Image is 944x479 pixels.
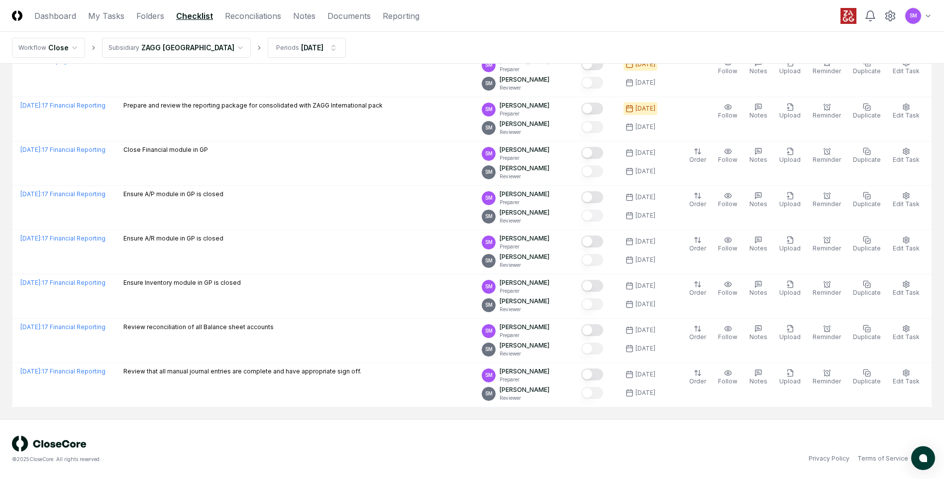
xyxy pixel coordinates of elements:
button: Edit Task [891,367,922,388]
p: Preparer [500,332,549,339]
span: Notes [749,67,767,75]
button: Follow [716,234,739,255]
div: [DATE] [635,167,655,176]
p: [PERSON_NAME] [500,341,549,350]
p: Reviewer [500,306,549,313]
span: SM [485,213,493,220]
span: Notes [749,156,767,163]
button: Mark complete [581,368,603,380]
button: Mark complete [581,165,603,177]
p: Review that all manual journal entries are complete and have appropriate sign off. [123,367,361,376]
button: Upload [777,323,803,344]
span: Reminder [813,333,841,341]
p: Review reconciliation of all Balance sheet accounts [123,323,274,332]
span: Upload [779,377,801,385]
span: SM [485,283,493,290]
p: Preparer [500,154,549,162]
a: Terms of Service [857,454,908,463]
span: Edit Task [893,200,920,208]
span: SM [485,371,493,379]
p: Preparer [500,376,549,383]
a: Privacy Policy [809,454,849,463]
div: [DATE] [635,370,655,379]
span: Follow [718,244,737,252]
button: Order [687,323,708,344]
button: Order [687,278,708,299]
p: Reviewer [500,394,549,402]
img: Logo [12,10,22,21]
span: Notes [749,200,767,208]
p: Ensure A/R module in GP is closed [123,234,223,243]
span: Upload [779,156,801,163]
span: Duplicate [853,244,881,252]
button: Mark complete [581,103,603,115]
span: Edit Task [893,377,920,385]
a: Notes [293,10,315,22]
span: [DATE] : [20,190,42,198]
button: Upload [777,278,803,299]
button: Notes [747,190,769,211]
button: Duplicate [851,234,883,255]
div: [DATE] [635,211,655,220]
span: Order [689,156,706,163]
span: Reminder [813,67,841,75]
button: SM [904,7,922,25]
nav: breadcrumb [12,38,346,58]
button: Mark complete [581,191,603,203]
span: Reminder [813,289,841,296]
span: Upload [779,333,801,341]
p: [PERSON_NAME] [500,164,549,173]
button: Mark complete [581,210,603,222]
p: [PERSON_NAME] [500,208,549,217]
span: Order [689,200,706,208]
span: Notes [749,333,767,341]
span: SM [485,390,493,397]
button: Upload [777,234,803,255]
button: Follow [716,367,739,388]
button: Edit Task [891,57,922,78]
div: [DATE] [635,344,655,353]
button: Follow [716,145,739,166]
a: Documents [327,10,371,22]
button: Duplicate [851,278,883,299]
a: My Tasks [88,10,124,22]
p: [PERSON_NAME] [500,120,549,128]
div: Subsidiary [108,43,139,52]
span: [DATE] : [20,146,42,153]
div: Periods [276,43,299,52]
a: [DATE]:17 Financial Reporting [20,190,105,198]
div: [DATE] [635,281,655,290]
span: SM [485,168,493,176]
p: Reviewer [500,350,549,358]
button: atlas-launcher [911,446,935,470]
button: Notes [747,278,769,299]
button: Edit Task [891,278,922,299]
p: Close Financial module in GP [123,145,208,154]
button: Duplicate [851,367,883,388]
p: Prepare and review the reporting package for consolidated with ZAGG International pack [123,101,383,110]
button: Reminder [811,323,843,344]
p: Reviewer [500,128,549,136]
button: Reminder [811,234,843,255]
span: Follow [718,156,737,163]
p: Preparer [500,199,549,206]
div: [DATE] [635,60,655,69]
span: Order [689,289,706,296]
span: SM [485,106,493,113]
div: [DATE] [635,193,655,202]
span: Reminder [813,244,841,252]
a: Checklist [176,10,213,22]
button: Upload [777,367,803,388]
p: [PERSON_NAME] [500,101,549,110]
span: Duplicate [853,289,881,296]
div: [DATE] [635,122,655,131]
span: [DATE] : [20,235,42,242]
p: [PERSON_NAME] [500,252,549,261]
span: Order [689,333,706,341]
span: SM [485,346,493,353]
button: Follow [716,278,739,299]
div: [DATE] [635,326,655,335]
span: Edit Task [893,67,920,75]
button: Mark complete [581,280,603,292]
span: SM [485,239,493,246]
